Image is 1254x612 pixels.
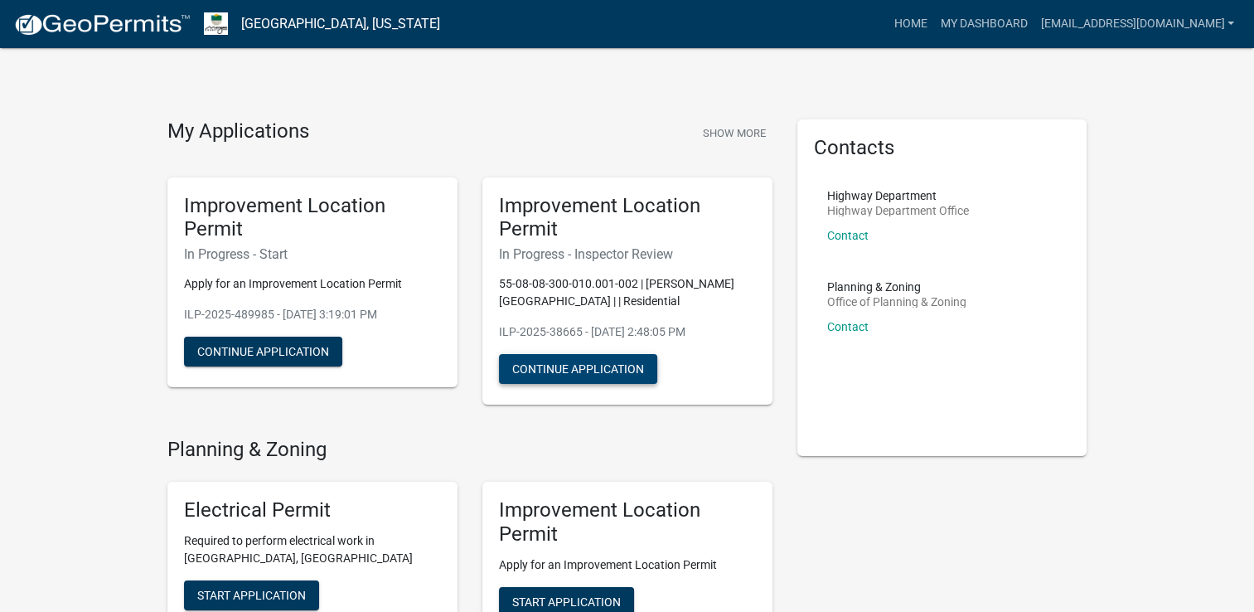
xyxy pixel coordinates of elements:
h6: In Progress - Start [184,246,441,262]
p: 55-08-08-300-010.001-002 | [PERSON_NAME][GEOGRAPHIC_DATA] | | Residential [499,275,756,310]
h5: Electrical Permit [184,498,441,522]
a: Home [887,8,933,40]
a: [GEOGRAPHIC_DATA], [US_STATE] [241,10,440,38]
a: My Dashboard [933,8,1034,40]
button: Continue Application [499,354,657,384]
span: Start Application [197,588,306,601]
h5: Contacts [814,136,1071,160]
p: Required to perform electrical work in [GEOGRAPHIC_DATA], [GEOGRAPHIC_DATA] [184,532,441,567]
button: Continue Application [184,337,342,367]
p: Planning & Zoning [827,281,966,293]
h5: Improvement Location Permit [499,498,756,546]
p: ILP-2025-489985 - [DATE] 3:19:01 PM [184,306,441,323]
a: [EMAIL_ADDRESS][DOMAIN_NAME] [1034,8,1241,40]
img: Morgan County, Indiana [204,12,228,35]
h5: Improvement Location Permit [184,194,441,242]
p: Highway Department Office [827,205,969,216]
h4: Planning & Zoning [167,438,772,462]
span: Start Application [512,595,621,608]
button: Show More [696,119,772,147]
a: Contact [827,320,869,333]
h4: My Applications [167,119,309,144]
p: Office of Planning & Zoning [827,296,966,308]
p: Apply for an Improvement Location Permit [184,275,441,293]
p: ILP-2025-38665 - [DATE] 2:48:05 PM [499,323,756,341]
h5: Improvement Location Permit [499,194,756,242]
button: Start Application [184,580,319,610]
h6: In Progress - Inspector Review [499,246,756,262]
a: Contact [827,229,869,242]
p: Apply for an Improvement Location Permit [499,556,756,574]
p: Highway Department [827,190,969,202]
